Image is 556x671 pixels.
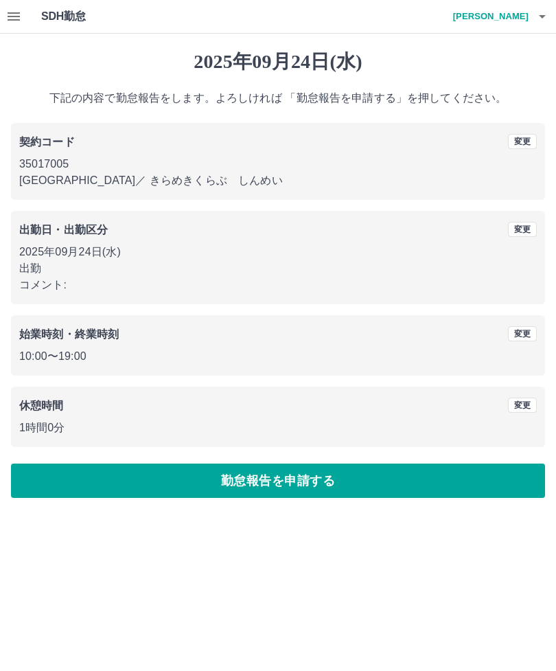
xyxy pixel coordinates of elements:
b: 休憩時間 [19,400,64,411]
button: 変更 [508,398,537,413]
p: 10:00 〜 19:00 [19,348,537,365]
b: 契約コード [19,136,75,148]
button: 変更 [508,134,537,149]
button: 勤怠報告を申請する [11,464,545,498]
h1: 2025年09月24日(水) [11,50,545,73]
p: 1時間0分 [19,420,537,436]
p: [GEOGRAPHIC_DATA] ／ きらめきくらぶ しんめい [19,172,537,189]
p: 下記の内容で勤怠報告をします。よろしければ 「勤怠報告を申請する」を押してください。 [11,90,545,106]
button: 変更 [508,222,537,237]
p: コメント: [19,277,537,293]
p: 35017005 [19,156,537,172]
p: 出勤 [19,260,537,277]
b: 始業時刻・終業時刻 [19,328,119,340]
b: 出勤日・出勤区分 [19,224,108,236]
button: 変更 [508,326,537,341]
p: 2025年09月24日(水) [19,244,537,260]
